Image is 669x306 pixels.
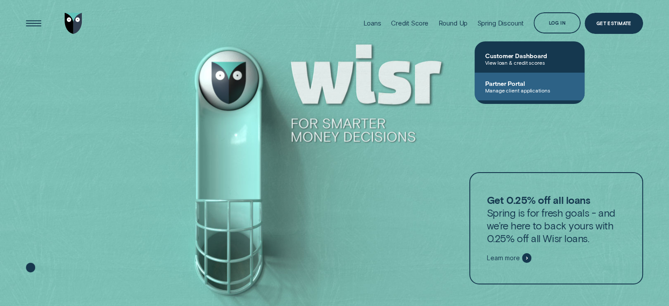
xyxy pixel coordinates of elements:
[477,19,524,27] div: Spring Discount
[469,172,643,284] a: Get 0.25% off all loansSpring is for fresh goals - and we’re here to back yours with 0.25% off al...
[487,194,626,245] p: Spring is for fresh goals - and we’re here to back yours with 0.25% off all Wisr loans.
[487,254,520,262] span: Learn more
[585,13,643,34] a: Get Estimate
[475,73,585,100] a: Partner PortalManage client applications
[485,80,574,87] span: Partner Portal
[438,19,468,27] div: Round Up
[534,12,581,33] button: Log in
[23,13,44,34] button: Open Menu
[485,59,574,66] span: View loan & credit scores
[485,52,574,59] span: Customer Dashboard
[363,19,381,27] div: Loans
[487,194,590,206] strong: Get 0.25% off all loans
[391,19,428,27] div: Credit Score
[475,45,585,73] a: Customer DashboardView loan & credit scores
[65,13,82,34] img: Wisr
[485,87,574,93] span: Manage client applications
